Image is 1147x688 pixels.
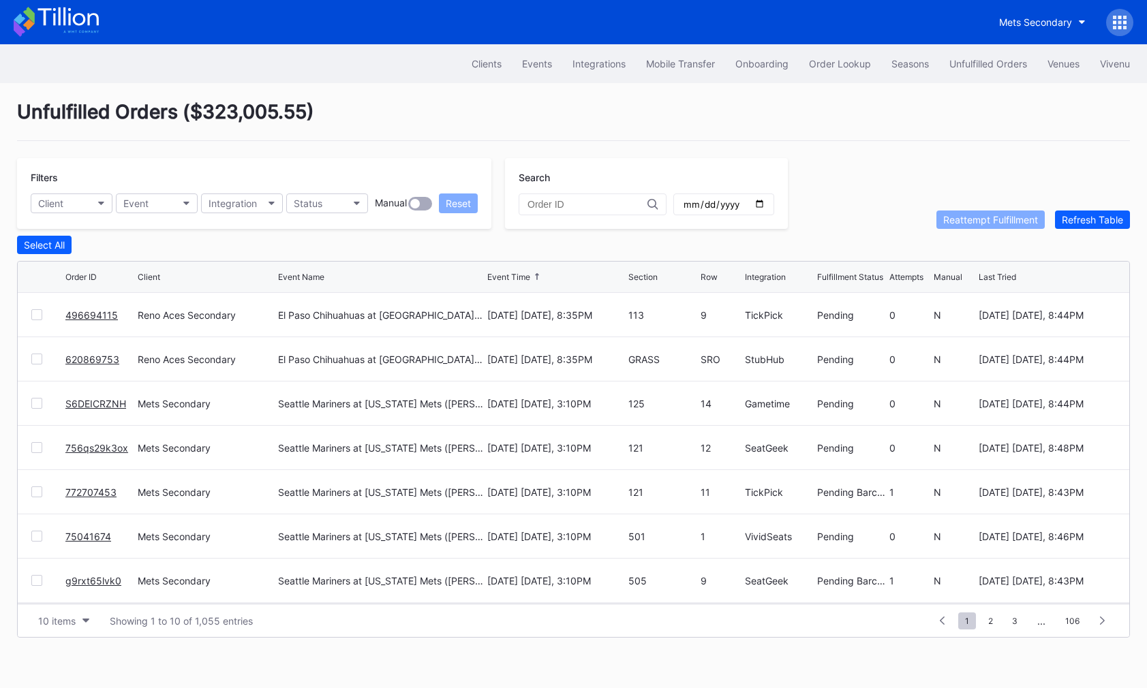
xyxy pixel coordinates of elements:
div: Unfulfilled Orders ( $323,005.55 ) [17,100,1130,141]
div: Reno Aces Secondary [138,309,275,321]
span: 1 [958,612,976,629]
div: [DATE] [DATE], 3:10PM [487,442,624,454]
div: 14 [701,398,741,409]
button: Integrations [562,51,636,76]
div: [DATE] [DATE], 8:35PM [487,309,624,321]
div: Order ID [65,272,97,282]
div: Pending [817,531,886,542]
div: 0 [889,309,930,321]
div: Integration [745,272,786,282]
div: Integrations [572,58,626,69]
input: Order ID [527,199,647,210]
div: Manual [934,272,962,282]
button: Onboarding [725,51,799,76]
div: 1 [889,486,930,498]
div: Seattle Mariners at [US_STATE] Mets ([PERSON_NAME] Bobblehead Giveaway) [278,398,484,409]
button: Client [31,193,112,213]
div: Attempts [889,272,923,282]
div: [DATE] [DATE], 8:43PM [979,575,1116,587]
div: Pending [817,354,886,365]
button: Vivenu [1090,51,1140,76]
div: Refresh Table [1062,214,1123,225]
button: Seasons [881,51,939,76]
div: Mets Secondary [138,442,275,454]
button: Status [286,193,368,213]
div: El Paso Chihuahuas at [GEOGRAPHIC_DATA] Aces [278,309,484,321]
div: 9 [701,309,741,321]
div: El Paso Chihuahuas at [GEOGRAPHIC_DATA] Aces [278,354,484,365]
a: 620869753 [65,354,119,365]
div: N [934,575,975,587]
div: Select All [24,239,65,251]
div: Events [522,58,552,69]
div: Event Time [487,272,530,282]
div: [DATE] [DATE], 8:46PM [979,531,1116,542]
div: Event Name [278,272,324,282]
a: 772707453 [65,486,117,498]
div: Event [123,198,149,209]
div: Mets Secondary [999,16,1072,28]
button: Reattempt Fulfillment [936,210,1045,229]
div: Status [294,198,322,209]
div: 11 [701,486,741,498]
div: Fulfillment Status [817,272,883,282]
div: Mets Secondary [138,398,275,409]
div: N [934,486,975,498]
div: TickPick [745,486,814,498]
button: Mets Secondary [989,10,1096,35]
a: g9rxt65lvk0 [65,575,121,587]
div: 0 [889,354,930,365]
div: [DATE] [DATE], 3:10PM [487,531,624,542]
a: Mobile Transfer [636,51,725,76]
div: ... [1027,615,1056,627]
div: 9 [701,575,741,587]
div: [DATE] [DATE], 3:10PM [487,486,624,498]
div: Seattle Mariners at [US_STATE] Mets ([PERSON_NAME] Bobblehead Giveaway) [278,486,484,498]
div: Gametime [745,398,814,409]
div: Mobile Transfer [646,58,715,69]
button: Select All [17,236,72,254]
div: Order Lookup [809,58,871,69]
div: 121 [628,442,697,454]
div: 12 [701,442,741,454]
div: Unfulfilled Orders [949,58,1027,69]
div: Client [38,198,63,209]
div: Pending Barcode Validation [817,575,886,587]
div: SeatGeek [745,575,814,587]
div: 125 [628,398,697,409]
span: 106 [1058,612,1086,629]
div: Venues [1047,58,1080,69]
button: Event [116,193,198,213]
button: 10 items [31,612,96,630]
span: 2 [981,612,1000,629]
div: N [934,354,975,365]
a: Order Lookup [799,51,881,76]
div: 505 [628,575,697,587]
div: N [934,531,975,542]
div: Last Tried [979,272,1016,282]
div: 0 [889,398,930,409]
div: Reset [446,198,471,209]
div: Pending [817,309,886,321]
button: Venues [1037,51,1090,76]
div: [DATE] [DATE], 8:44PM [979,398,1116,409]
a: 75041674 [65,531,111,542]
div: Filters [31,172,478,183]
div: [DATE] [DATE], 8:43PM [979,486,1116,498]
div: 0 [889,442,930,454]
div: 0 [889,531,930,542]
div: [DATE] [DATE], 8:48PM [979,442,1116,454]
a: 756qs29k3ox [65,442,128,454]
div: 501 [628,531,697,542]
div: Row [701,272,718,282]
div: TickPick [745,309,814,321]
button: Unfulfilled Orders [939,51,1037,76]
button: Events [512,51,562,76]
div: StubHub [745,354,814,365]
div: 10 items [38,615,76,627]
div: N [934,309,975,321]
